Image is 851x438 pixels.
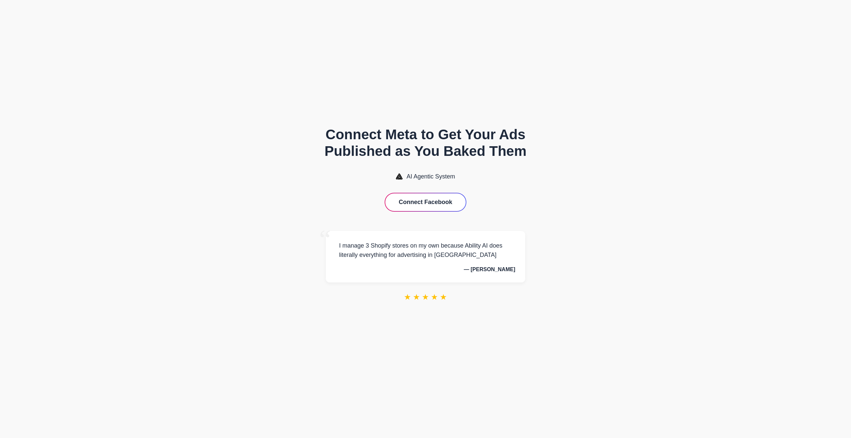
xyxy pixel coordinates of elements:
span: AI Agentic System [407,173,455,180]
span: ★ [413,292,420,302]
p: — [PERSON_NAME] [336,267,515,273]
span: “ [319,224,331,255]
span: ★ [440,292,447,302]
h1: Connect Meta to Get Your Ads Published as You Baked Them [299,126,552,160]
span: ★ [422,292,429,302]
span: ★ [431,292,438,302]
button: Connect Facebook [385,193,465,211]
span: ★ [404,292,411,302]
p: I manage 3 Shopify stores on my own because Ability AI does literally everything for advertising ... [336,241,515,260]
img: AI Agentic System Logo [396,173,403,179]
